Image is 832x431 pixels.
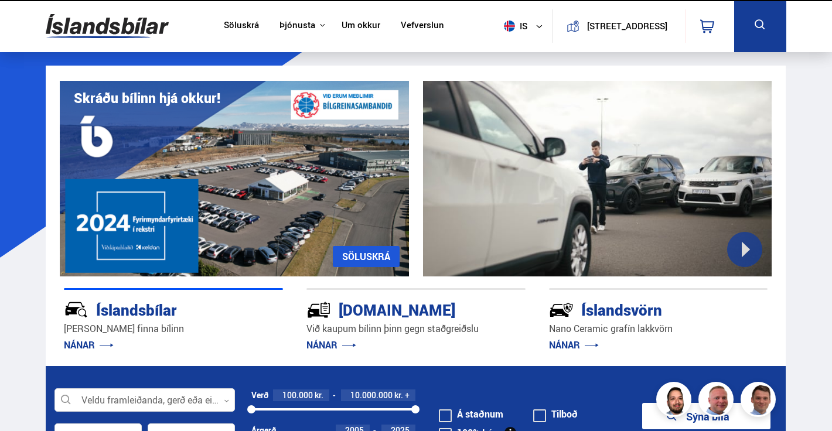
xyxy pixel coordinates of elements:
[439,409,503,419] label: Á staðnum
[549,322,768,336] p: Nano Ceramic grafín lakkvörn
[499,9,552,43] button: is
[64,322,283,336] p: [PERSON_NAME] finna bílinn
[401,20,444,32] a: Vefverslun
[584,21,670,31] button: [STREET_ADDRESS]
[658,384,693,419] img: nhp88E3Fdnt1Opn2.png
[350,389,393,401] span: 10.000.000
[405,391,410,400] span: +
[306,322,526,336] p: Við kaupum bílinn þinn gegn staðgreiðslu
[394,391,403,400] span: kr.
[224,20,259,32] a: Söluskrá
[251,391,268,400] div: Verð
[46,7,169,45] img: G0Ugv5HjCgRt.svg
[549,297,574,322] img: -Svtn6bYgwAsiwNX.svg
[306,338,356,351] a: NÁNAR
[282,389,313,401] span: 100.000
[64,297,88,322] img: JRvxyua_JYH6wB4c.svg
[499,20,528,32] span: is
[74,90,220,106] h1: Skráðu bílinn hjá okkur!
[64,299,241,319] div: Íslandsbílar
[315,391,323,400] span: kr.
[306,299,484,319] div: [DOMAIN_NAME]
[642,403,771,429] button: Sýna bíla
[700,384,735,419] img: siFngHWaQ9KaOqBr.png
[504,20,515,32] img: svg+xml;base64,PHN2ZyB4bWxucz0iaHR0cDovL3d3dy53My5vcmcvMjAwMC9zdmciIHdpZHRoPSI1MTIiIGhlaWdodD0iNT...
[64,338,114,351] a: NÁNAR
[306,297,331,322] img: tr5P-W3DuiFaO7aO.svg
[333,246,400,267] a: SÖLUSKRÁ
[549,338,599,351] a: NÁNAR
[742,384,778,419] img: FbJEzSuNWCJXmdc-.webp
[533,409,578,419] label: Tilboð
[279,20,315,31] button: Þjónusta
[559,9,678,43] a: [STREET_ADDRESS]
[60,81,409,276] img: eKx6w-_Home_640_.png
[549,299,727,319] div: Íslandsvörn
[342,20,380,32] a: Um okkur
